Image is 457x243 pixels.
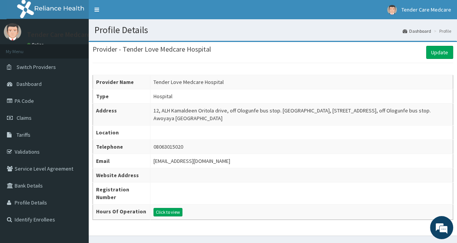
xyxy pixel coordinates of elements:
th: Telephone [93,140,150,154]
div: Tender Love Medcare Hospital [153,78,224,86]
th: Provider Name [93,75,150,89]
a: Online [27,42,46,47]
div: [EMAIL_ADDRESS][DOMAIN_NAME] [153,157,230,165]
div: Minimize live chat window [126,4,145,22]
button: Click to view [153,208,182,216]
th: Location [93,126,150,140]
th: Hours Of Operation [93,204,150,220]
img: User Image [387,5,397,15]
div: 08063015020 [153,143,183,151]
span: Claims [17,114,32,121]
textarea: Type your message and hit 'Enter' [4,161,147,188]
img: User Image [4,23,21,40]
span: We're online! [45,72,106,150]
th: Registration Number [93,183,150,204]
h3: Provider - Tender Love Medcare Hospital [93,46,211,53]
div: 12, ALH Kamaldeen Oritola drive, off Ologunfe bus stop. [GEOGRAPHIC_DATA], [STREET_ADDRESS], off ... [153,107,450,122]
a: Update [426,46,453,59]
span: Switch Providers [17,64,56,70]
a: Dashboard [403,28,431,34]
th: Email [93,154,150,168]
span: Dashboard [17,80,42,87]
th: Address [93,104,150,126]
span: Tariffs [17,131,30,138]
th: Website Address [93,168,150,183]
img: d_794563401_company_1708531726252_794563401 [14,39,31,58]
div: Chat with us now [40,43,130,53]
h1: Profile Details [94,25,451,35]
li: Profile [432,28,451,34]
th: Type [93,89,150,104]
p: Tender Care Medcare [27,31,91,38]
span: Tender Care Medcare [401,6,451,13]
div: Hospital [153,92,172,100]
